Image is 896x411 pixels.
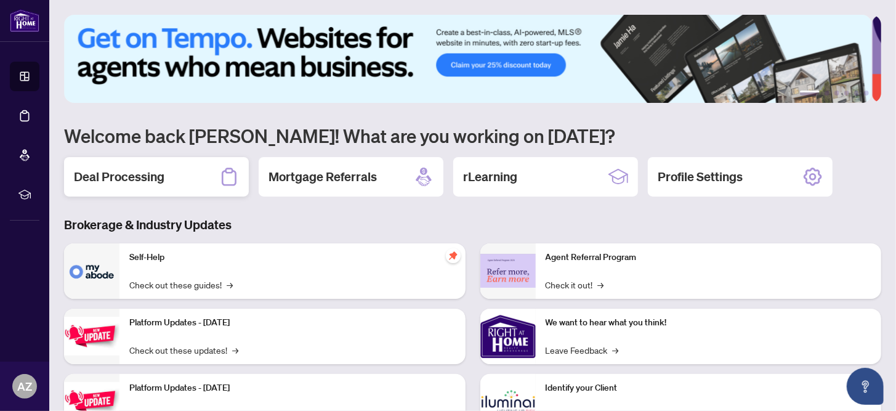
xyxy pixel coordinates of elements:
[800,91,820,96] button: 1
[232,343,238,357] span: →
[463,168,517,185] h2: rLearning
[825,91,829,96] button: 2
[854,91,859,96] button: 5
[17,378,32,395] span: AZ
[129,251,456,264] p: Self-Help
[64,243,119,299] img: Self-Help
[546,251,872,264] p: Agent Referral Program
[129,316,456,330] p: Platform Updates - [DATE]
[64,124,881,147] h1: Welcome back [PERSON_NAME]! What are you working on [DATE]?
[129,343,238,357] a: Check out these updates!→
[546,343,619,357] a: Leave Feedback→
[480,254,536,288] img: Agent Referral Program
[834,91,839,96] button: 3
[546,316,872,330] p: We want to hear what you think!
[864,91,869,96] button: 6
[268,168,377,185] h2: Mortgage Referrals
[129,278,233,291] a: Check out these guides!→
[64,15,872,103] img: Slide 0
[658,168,743,185] h2: Profile Settings
[64,216,881,234] h3: Brokerage & Industry Updates
[74,168,164,185] h2: Deal Processing
[64,317,119,356] img: Platform Updates - July 21, 2025
[227,278,233,291] span: →
[446,248,461,263] span: pushpin
[613,343,619,357] span: →
[480,309,536,364] img: We want to hear what you think!
[546,381,872,395] p: Identify your Client
[847,368,884,405] button: Open asap
[129,381,456,395] p: Platform Updates - [DATE]
[546,278,604,291] a: Check it out!→
[598,278,604,291] span: →
[10,9,39,32] img: logo
[844,91,849,96] button: 4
